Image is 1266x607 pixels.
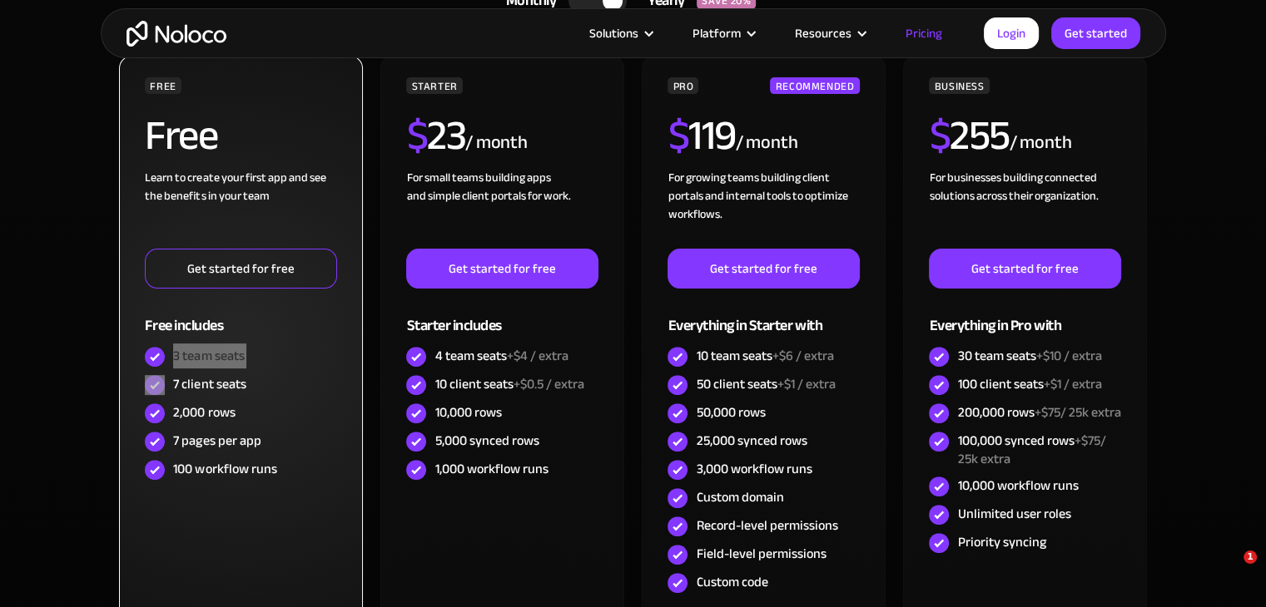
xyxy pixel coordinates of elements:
[693,22,741,44] div: Platform
[145,169,336,249] div: Learn to create your first app and see the benefits in your team ‍
[696,347,833,365] div: 10 team seats
[696,432,807,450] div: 25,000 synced rows
[696,545,826,563] div: Field-level permissions
[1035,343,1101,368] span: +$10 / extra
[696,403,765,422] div: 50,000 rows
[434,460,548,478] div: 1,000 workflow runs
[929,96,950,175] span: $
[929,115,1009,156] h2: 255
[668,96,688,175] span: $
[589,22,638,44] div: Solutions
[1209,550,1249,590] iframe: Intercom live chat
[929,289,1120,343] div: Everything in Pro with
[127,21,226,47] a: home
[434,432,539,450] div: 5,000 synced rows
[145,289,336,343] div: Free includes
[465,130,528,156] div: / month
[173,347,244,365] div: 3 team seats
[568,22,672,44] div: Solutions
[668,169,859,249] div: For growing teams building client portals and internal tools to optimize workflows.
[957,432,1120,468] div: 100,000 synced rows
[777,372,835,397] span: +$1 / extra
[145,249,336,289] a: Get started for free
[696,488,783,506] div: Custom domain
[933,446,1266,562] iframe: Intercom notifications message
[772,343,833,368] span: +$6 / extra
[696,460,812,478] div: 3,000 workflow runs
[957,347,1101,365] div: 30 team seats
[513,372,583,397] span: +$0.5 / extra
[173,460,276,478] div: 100 workflow runs
[735,130,797,156] div: / month
[406,115,465,156] h2: 23
[774,22,885,44] div: Resources
[434,403,501,422] div: 10,000 rows
[434,347,568,365] div: 4 team seats
[668,249,859,289] a: Get started for free
[1009,130,1071,156] div: / month
[929,169,1120,249] div: For businesses building connected solutions across their organization. ‍
[173,375,246,393] div: 7 client seats
[506,343,568,368] span: +$4 / extra
[929,77,989,94] div: BUSINESS
[406,96,427,175] span: $
[696,573,767,591] div: Custom code
[1244,550,1257,564] span: 1
[984,17,1039,49] a: Login
[957,403,1120,422] div: 200,000 rows
[1034,400,1120,425] span: +$75/ 25k extra
[672,22,774,44] div: Platform
[770,77,859,94] div: RECOMMENDED
[668,77,698,94] div: PRO
[795,22,851,44] div: Resources
[173,432,261,450] div: 7 pages per app
[1051,17,1140,49] a: Get started
[145,77,181,94] div: FREE
[929,249,1120,289] a: Get started for free
[696,516,837,535] div: Record-level permissions
[406,249,598,289] a: Get started for free
[668,115,735,156] h2: 119
[145,115,217,156] h2: Free
[406,289,598,343] div: Starter includes
[1043,372,1101,397] span: +$1 / extra
[885,22,963,44] a: Pricing
[696,375,835,393] div: 50 client seats
[434,375,583,393] div: 10 client seats
[406,169,598,249] div: For small teams building apps and simple client portals for work. ‍
[957,375,1101,393] div: 100 client seats
[406,77,462,94] div: STARTER
[173,403,235,422] div: 2,000 rows
[668,289,859,343] div: Everything in Starter with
